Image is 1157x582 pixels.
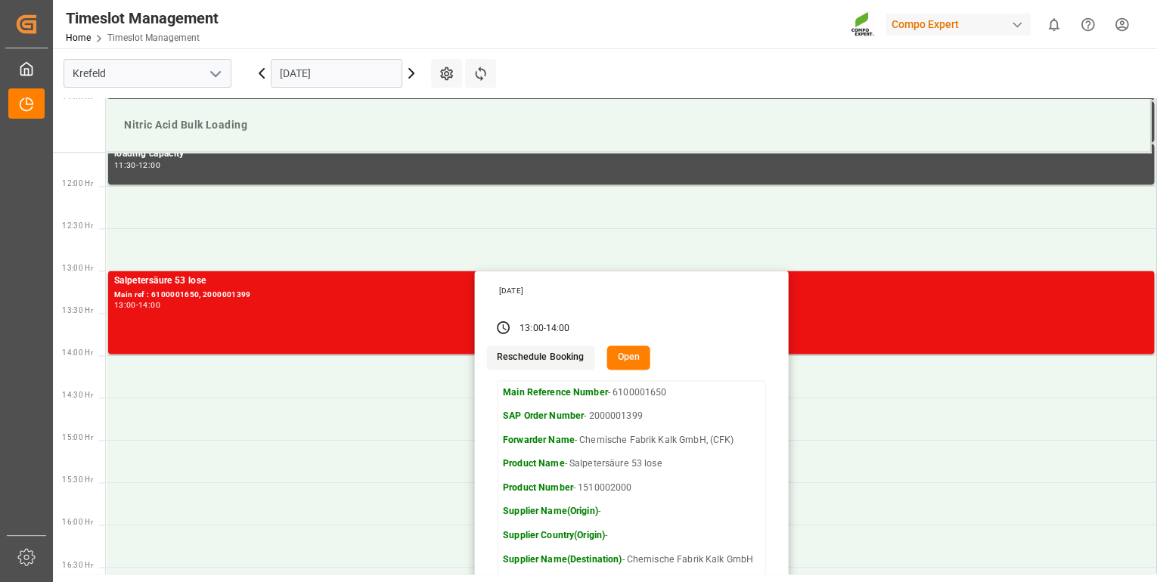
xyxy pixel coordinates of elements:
div: - [136,302,138,308]
div: Main ref : 6100001650, 2000001399 [114,289,1148,302]
strong: Supplier Name(Origin) [503,506,598,516]
span: 15:30 Hr [62,475,93,484]
span: 16:00 Hr [62,518,93,526]
strong: Product Number [503,482,573,493]
span: 14:00 Hr [62,348,93,357]
p: - 2000001399 [503,410,759,423]
div: Timeslot Management [66,7,219,29]
input: DD.MM.YYYY [271,59,402,88]
p: - [503,529,759,543]
span: 15:00 Hr [62,433,93,441]
div: Nitric Acid Bulk Loading [118,111,1138,139]
span: 13:00 Hr [62,264,93,272]
p: - Chemische Fabrik Kalk GmbH [503,553,759,566]
span: 12:00 Hr [62,179,93,187]
span: 13:30 Hr [62,306,93,314]
div: 13:00 [520,322,544,336]
input: Type to search/select [64,59,231,88]
div: [DATE] [494,286,769,296]
a: Home [66,33,91,43]
div: loading capacity [114,147,1148,162]
button: show 0 new notifications [1037,8,1071,42]
span: 12:30 Hr [62,221,93,230]
p: - 6100001650 [503,386,759,400]
div: 14:00 [138,302,160,308]
span: 16:30 Hr [62,560,93,568]
strong: Supplier Name(Destination) [503,553,622,564]
img: Screenshot%202023-09-29%20at%2010.02.21.png_1712312052.png [851,11,875,38]
strong: Supplier Country(Origin) [503,530,605,540]
div: Salpetersäure 53 lose [114,274,1148,289]
div: 12:00 [138,162,160,169]
p: - Salpetersäure 53 lose [503,457,759,471]
strong: Forwarder Name [503,435,575,445]
button: open menu [203,62,226,85]
div: 11:30 [114,162,136,169]
p: - Chemische Fabrik Kalk GmbH, (CFK) [503,434,759,447]
button: Reschedule Booking [486,345,594,370]
p: - [503,505,759,519]
span: 14:30 Hr [62,391,93,399]
div: Compo Expert [886,14,1031,36]
button: Help Center [1071,8,1105,42]
div: 14:00 [546,322,570,336]
strong: SAP Order Number [503,410,584,421]
div: 13:00 [114,302,136,308]
strong: Product Name [503,458,565,469]
button: Open [606,345,650,370]
div: - [136,162,138,169]
div: - [544,322,546,336]
p: - 1510002000 [503,481,759,495]
strong: Main Reference Number [503,387,608,398]
button: Compo Expert [886,10,1037,39]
